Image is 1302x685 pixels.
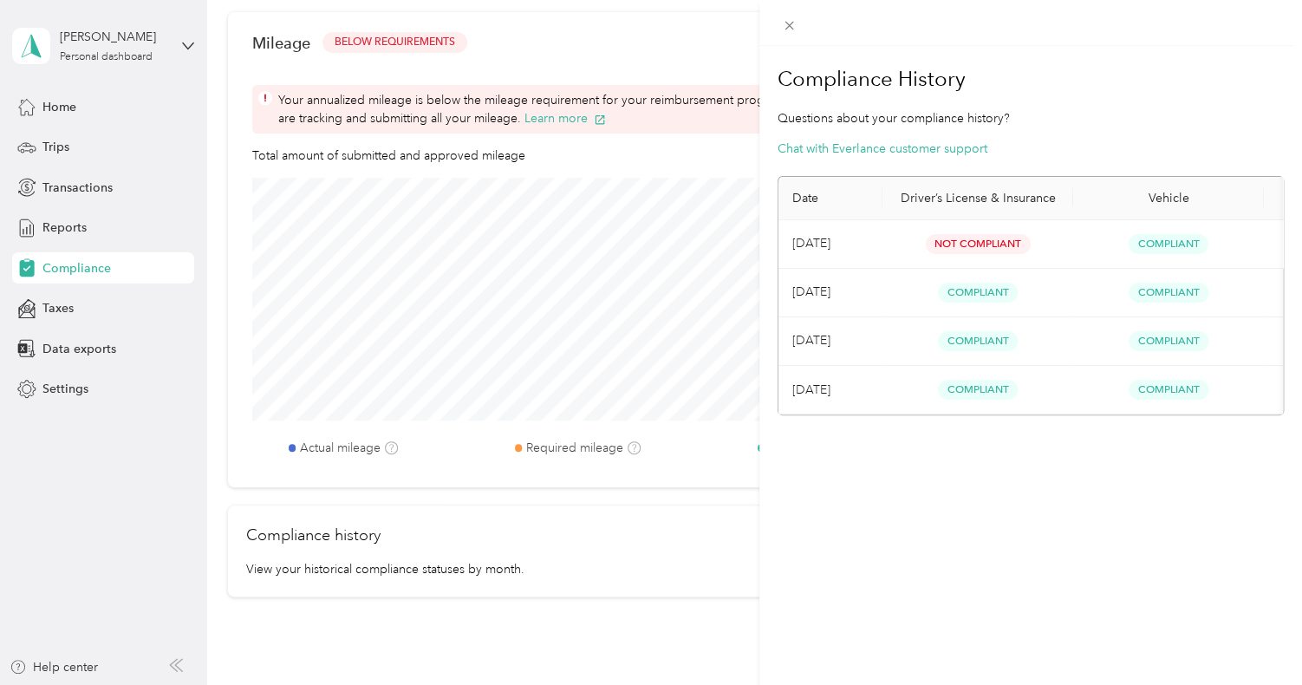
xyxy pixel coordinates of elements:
span: Compliant [938,283,1018,303]
iframe: Everlance-gr Chat Button Frame [1205,588,1302,685]
p: Questions about your compliance history? [778,109,1284,127]
button: Chat with Everlance customer support [778,140,987,158]
th: Date [778,177,882,220]
span: Compliant [1129,380,1208,400]
td: Sep 2025 [778,269,882,317]
td: Aug 2025 [778,317,882,366]
span: Compliant [1129,234,1208,254]
span: Not Compliant [926,234,1031,254]
span: Compliant [938,331,1018,351]
th: Vehicle [1073,177,1264,220]
th: Driver’s License & Insurance [882,177,1073,220]
h1: Compliance History [778,58,1284,100]
td: Oct 2025 [778,220,882,269]
span: Compliant [1129,283,1208,303]
span: Compliant [938,380,1018,400]
td: Jul 2025 [778,366,882,414]
span: Compliant [1129,331,1208,351]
